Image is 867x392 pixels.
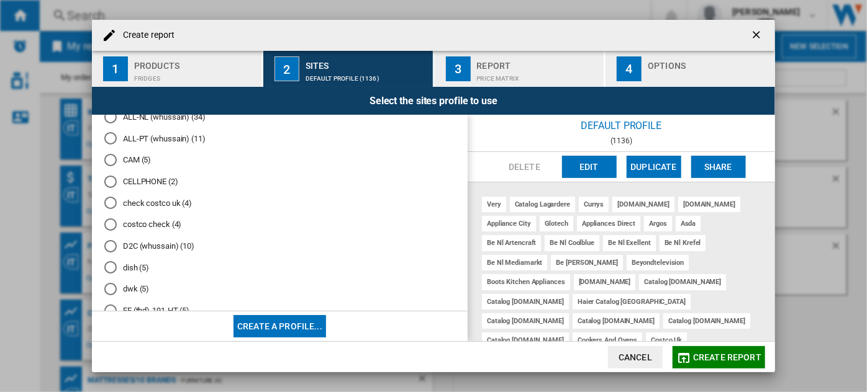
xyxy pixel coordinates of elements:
div: [DOMAIN_NAME] [678,197,740,212]
h4: Create report [117,29,175,42]
div: appliance city [482,216,536,231]
md-radio-button: D2C (whussain) (10) [104,240,455,252]
div: be nl mediamarkt [482,255,547,270]
div: Products [134,56,256,69]
md-radio-button: dish (5) [104,262,455,274]
button: Delete [497,156,552,178]
div: cookers and ovens [573,332,642,348]
md-radio-button: CAM (5) [104,154,455,166]
div: Report [477,56,599,69]
md-radio-button: check costco uk (4) [104,197,455,209]
md-radio-button: costco check (4) [104,219,455,231]
div: haier catalog [GEOGRAPHIC_DATA] [573,294,691,310]
div: Sites [306,56,428,69]
button: 1 Products Fridges [92,51,263,87]
div: catalog [DOMAIN_NAME] [482,332,569,348]
div: catalog [DOMAIN_NAME] [482,313,569,329]
div: catalog [DOMAIN_NAME] [573,313,660,329]
div: catalog lagardere [510,197,575,212]
div: appliances direct [577,216,640,231]
button: Edit [562,156,617,178]
div: asda [676,216,701,231]
md-radio-button: CELLPHONE (2) [104,176,455,187]
div: be nl exellent [603,235,656,251]
ng-md-icon: getI18NText('BUTTONS.CLOSE_DIALOG') [750,29,765,43]
div: be nl krefel [660,235,706,251]
md-radio-button: dwk (5) [104,283,455,295]
div: Fridges [134,69,256,82]
div: Options [648,56,770,69]
span: Create report [693,352,761,362]
div: [DOMAIN_NAME] [612,197,674,212]
div: Select the sites profile to use [92,87,775,115]
div: be nl coolblue [545,235,599,251]
button: Share [691,156,746,178]
div: be [PERSON_NAME] [551,255,622,270]
md-radio-button: FE (tbd)-191-HT (5) [104,305,455,316]
button: Duplicate [627,156,681,178]
button: 4 Options [606,51,775,87]
div: 3 [446,56,471,81]
div: 2 [275,56,299,81]
button: 2 Sites Default profile (1136) [263,51,434,87]
div: 4 [617,56,642,81]
div: catalog [DOMAIN_NAME] [639,274,726,290]
md-radio-button: ALL-PT (whussain) (11) [104,133,455,145]
div: catalog [DOMAIN_NAME] [663,313,750,329]
div: Default profile [468,115,775,136]
div: boots kitchen appliances [482,274,570,290]
div: currys [579,197,609,212]
div: glotech [540,216,573,231]
div: [DOMAIN_NAME] [574,274,636,290]
div: argos [644,216,672,231]
div: catalog [DOMAIN_NAME] [482,294,569,310]
button: getI18NText('BUTTONS.CLOSE_DIALOG') [745,23,770,48]
div: Default profile (1136) [306,69,428,82]
div: beyondtelevision [627,255,689,270]
button: Create a profile... [234,315,326,337]
div: be nl artencraft [482,235,541,251]
button: Create report [673,346,765,368]
button: Cancel [608,346,663,368]
div: very [482,197,506,212]
div: costco uk [646,332,687,348]
md-radio-button: ALL-NL (whussain) (34) [104,111,455,123]
button: 3 Report Price Matrix [435,51,606,87]
div: (1136) [468,136,775,145]
div: 1 [103,56,128,81]
div: Price Matrix [477,69,599,82]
